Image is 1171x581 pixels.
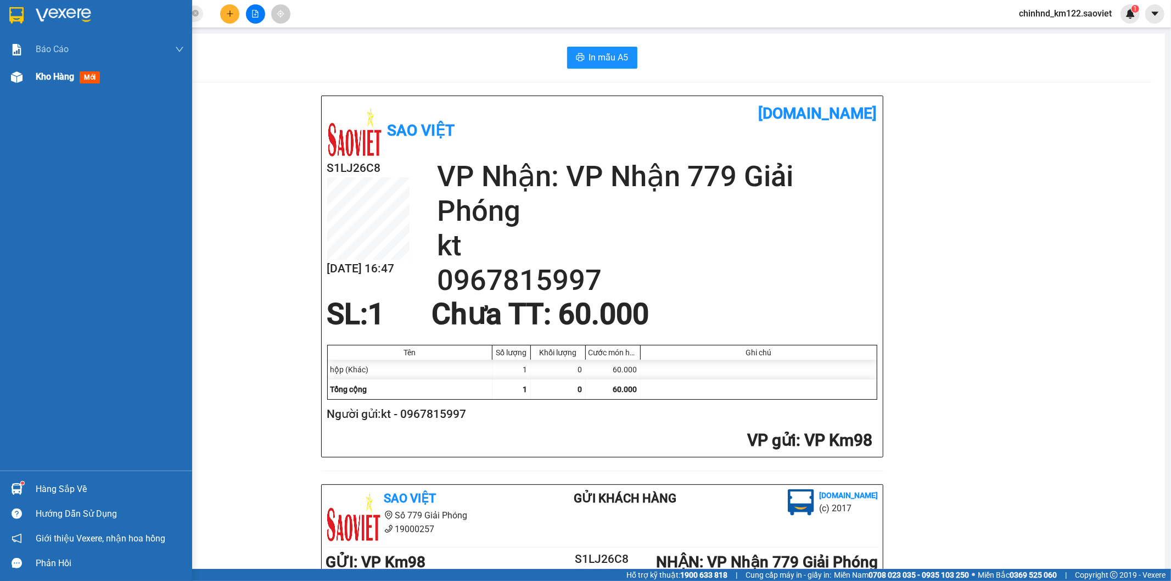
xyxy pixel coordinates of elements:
img: logo.jpg [327,104,382,159]
span: message [12,558,22,568]
div: hộp (Khác) [328,360,492,379]
img: logo-vxr [9,7,24,24]
span: ⚪️ [972,573,975,577]
b: NHẬN : VP Nhận 779 Giải Phóng [656,553,878,571]
span: 1 [1133,5,1137,13]
strong: 0369 525 060 [1010,571,1057,579]
b: Sao Việt [388,121,455,139]
span: VP gửi [748,431,797,450]
span: Báo cáo [36,42,69,56]
h2: S1LJ26C8 [327,159,410,177]
sup: 1 [21,482,24,485]
h2: 0967815997 [437,263,877,298]
h2: : VP Km98 [327,429,873,452]
span: chinhnd_km122.saoviet [1010,7,1120,20]
span: Miền Bắc [978,569,1057,581]
span: Miền Nam [834,569,969,581]
span: 0 [578,385,582,394]
span: 60.000 [613,385,637,394]
b: Gửi khách hàng [574,491,676,505]
h2: S1LJ26C8 [556,550,648,568]
img: solution-icon [11,44,23,55]
span: | [1065,569,1067,581]
span: copyright [1110,571,1118,579]
span: close-circle [192,10,199,16]
img: warehouse-icon [11,71,23,83]
h2: kt [437,228,877,263]
span: file-add [251,10,259,18]
img: logo.jpg [788,489,814,516]
li: Số 779 Giải Phóng [326,509,530,522]
li: (c) 2017 [820,501,878,515]
div: 60.000 [586,360,641,379]
sup: 1 [1131,5,1139,13]
li: 19000257 [326,522,530,536]
span: close-circle [192,9,199,19]
span: phone [384,524,393,533]
strong: 0708 023 035 - 0935 103 250 [869,571,969,579]
div: Ghi chú [643,348,874,357]
button: aim [271,4,290,24]
span: 1 [523,385,528,394]
span: Giới thiệu Vexere, nhận hoa hồng [36,532,165,545]
div: Khối lượng [534,348,582,357]
span: down [175,45,184,54]
button: caret-down [1145,4,1164,24]
strong: 1900 633 818 [680,571,727,579]
b: Sao Việt [384,491,436,505]
div: Tên [330,348,489,357]
h2: [DATE] 16:47 [327,260,410,278]
button: file-add [246,4,265,24]
span: plus [226,10,234,18]
div: Phản hồi [36,555,184,572]
div: Hướng dẫn sử dụng [36,506,184,522]
button: plus [220,4,239,24]
h2: Người gửi: kt - 0967815997 [327,405,873,423]
img: logo.jpg [326,489,381,544]
span: question-circle [12,509,22,519]
span: Hỗ trợ kỹ thuật: [626,569,727,581]
span: Tổng cộng [330,385,367,394]
div: Cước món hàng [589,348,637,357]
span: | [736,569,737,581]
div: Chưa TT : 60.000 [425,298,655,331]
span: printer [576,53,585,63]
img: icon-new-feature [1125,9,1135,19]
span: In mẫu A5 [589,51,629,64]
b: GỬI : VP Km98 [326,553,426,571]
div: Hàng sắp về [36,481,184,498]
div: Số lượng [495,348,528,357]
div: 1 [492,360,531,379]
button: printerIn mẫu A5 [567,47,637,69]
img: warehouse-icon [11,483,23,495]
b: [DOMAIN_NAME] [759,104,877,122]
span: Cung cấp máy in - giấy in: [746,569,831,581]
span: aim [277,10,284,18]
span: environment [384,511,393,519]
span: SL: [327,297,368,331]
b: [DOMAIN_NAME] [820,491,878,500]
span: 1 [368,297,385,331]
div: 0 [531,360,586,379]
h2: VP Nhận: VP Nhận 779 Giải Phóng [437,159,877,228]
span: Kho hàng [36,71,74,82]
span: caret-down [1150,9,1160,19]
span: mới [80,71,100,83]
span: notification [12,533,22,544]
